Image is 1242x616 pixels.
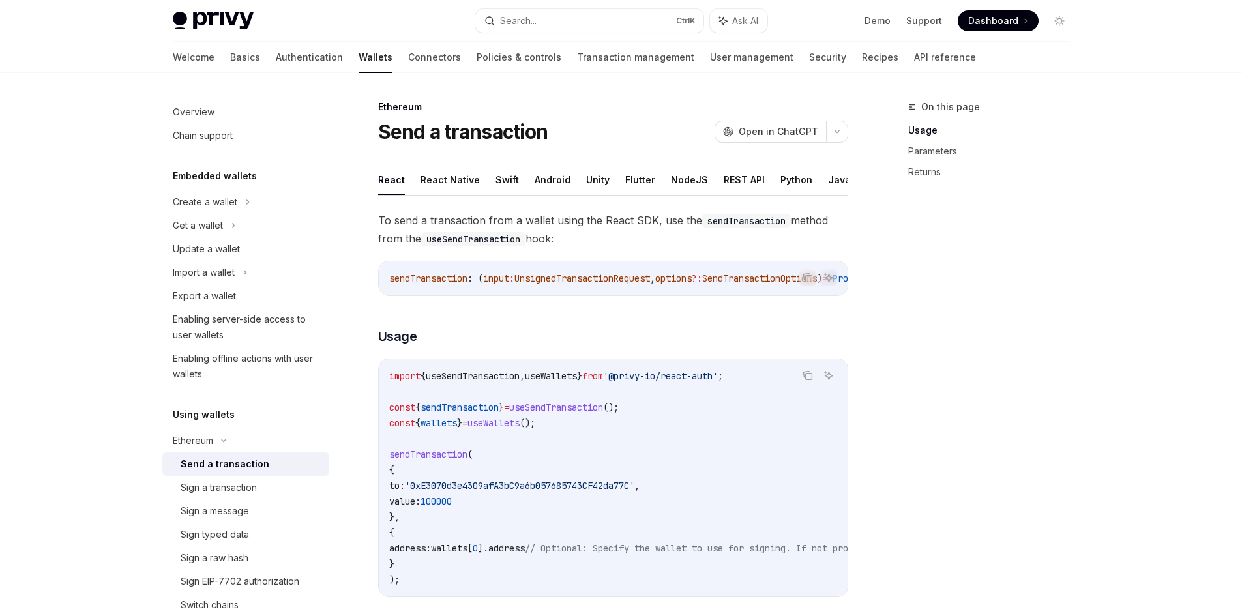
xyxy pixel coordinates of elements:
[389,558,394,570] span: }
[799,367,816,384] button: Copy the contents from the code block
[535,164,570,195] button: Android
[702,272,817,284] span: SendTransactionOptions
[799,269,816,286] button: Copy the contents from the code block
[389,574,400,585] span: );
[378,211,848,248] span: To send a transaction from a wallet using the React SDK, use the method from the hook:
[475,9,703,33] button: Search...CtrlK
[173,128,233,143] div: Chain support
[586,164,610,195] button: Unity
[732,14,758,27] span: Ask AI
[495,164,519,195] button: Swift
[173,433,213,448] div: Ethereum
[162,308,329,347] a: Enabling server-side access to user wallets
[908,162,1080,183] a: Returns
[389,480,405,491] span: to:
[577,370,582,382] span: }
[173,168,257,184] h5: Embedded wallets
[378,100,848,113] div: Ethereum
[715,121,826,143] button: Open in ChatGPT
[421,370,426,382] span: {
[426,370,520,382] span: useSendTransaction
[181,456,269,472] div: Send a transaction
[702,214,791,228] code: sendTransaction
[162,124,329,147] a: Chain support
[908,120,1080,141] a: Usage
[467,417,520,429] span: useWallets
[488,542,525,554] span: address
[162,100,329,124] a: Overview
[378,120,548,143] h1: Send a transaction
[421,495,452,507] span: 100000
[162,523,329,546] a: Sign typed data
[582,370,603,382] span: from
[389,272,467,284] span: sendTransaction
[710,9,767,33] button: Ask AI
[718,370,723,382] span: ;
[421,164,480,195] button: React Native
[173,351,321,382] div: Enabling offline actions with user wallets
[181,480,257,495] div: Sign a transaction
[389,370,421,382] span: import
[914,42,976,73] a: API reference
[820,269,837,286] button: Ask AI
[634,480,640,491] span: ,
[865,14,891,27] a: Demo
[181,597,239,613] div: Switch chains
[181,574,299,589] div: Sign EIP-7702 authorization
[162,347,329,386] a: Enabling offline actions with user wallets
[359,42,392,73] a: Wallets
[421,232,525,246] code: useSendTransaction
[500,13,537,29] div: Search...
[504,402,509,413] span: =
[431,542,467,554] span: wallets
[710,42,793,73] a: User management
[514,272,650,284] span: UnsignedTransactionRequest
[378,327,417,345] span: Usage
[173,312,321,343] div: Enabling server-side access to user wallets
[389,511,400,523] span: },
[650,272,655,284] span: ,
[415,417,421,429] span: {
[462,417,467,429] span: =
[162,452,329,476] a: Send a transaction
[181,550,248,566] div: Sign a raw hash
[655,272,692,284] span: options
[421,402,499,413] span: sendTransaction
[525,542,1041,554] span: // Optional: Specify the wallet to use for signing. If not provided, the first wallet will be used.
[389,542,431,554] span: address:
[173,104,214,120] div: Overview
[230,42,260,73] a: Basics
[671,164,708,195] button: NodeJS
[724,164,765,195] button: REST API
[473,542,478,554] span: 0
[921,99,980,115] span: On this page
[181,527,249,542] div: Sign typed data
[162,284,329,308] a: Export a wallet
[906,14,942,27] a: Support
[173,12,254,30] img: light logo
[162,570,329,593] a: Sign EIP-7702 authorization
[958,10,1039,31] a: Dashboard
[908,141,1080,162] a: Parameters
[389,527,394,538] span: {
[809,42,846,73] a: Security
[477,42,561,73] a: Policies & controls
[162,546,329,570] a: Sign a raw hash
[603,370,718,382] span: '@privy-io/react-auth'
[780,164,812,195] button: Python
[739,125,818,138] span: Open in ChatGPT
[173,218,223,233] div: Get a wallet
[173,407,235,422] h5: Using wallets
[276,42,343,73] a: Authentication
[676,16,696,26] span: Ctrl K
[817,272,822,284] span: )
[820,367,837,384] button: Ask AI
[499,402,504,413] span: }
[968,14,1018,27] span: Dashboard
[525,370,577,382] span: useWallets
[378,164,405,195] button: React
[389,448,467,460] span: sendTransaction
[405,480,634,491] span: '0xE3070d3e4309afA3bC9a6b057685743CF42da77C'
[415,402,421,413] span: {
[478,542,488,554] span: ].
